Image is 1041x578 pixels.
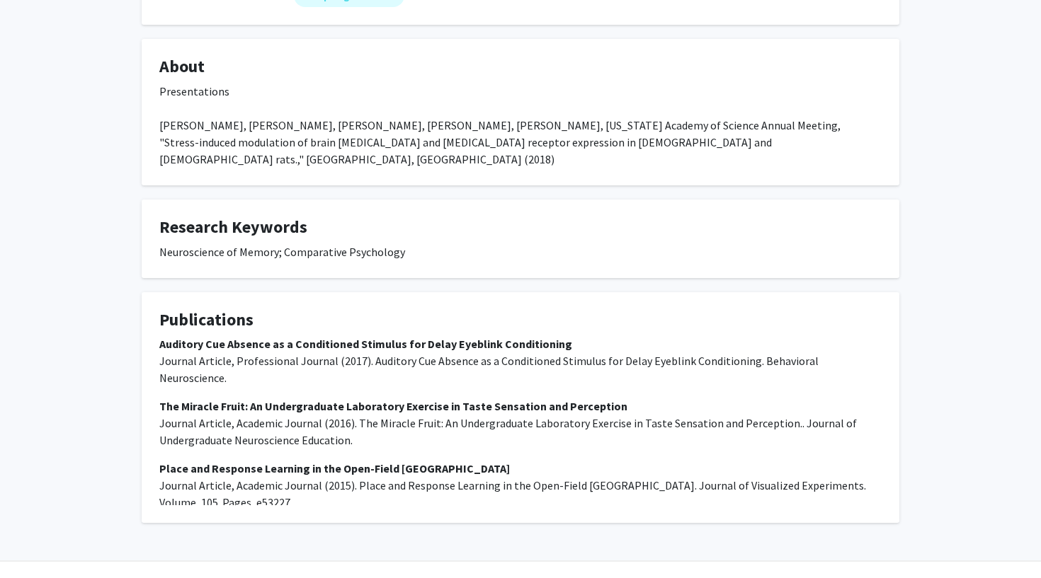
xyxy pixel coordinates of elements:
[159,416,857,447] span: Journal Article, Academic Journal (2016). The Miracle Fruit: An Undergraduate Laboratory Exercise...
[159,243,882,260] div: Neuroscience of Memory; Comparative Psychology
[159,354,819,385] span: Journal Article, Professional Journal (2017). Auditory Cue Absence as a Conditioned Stimulus for ...
[159,310,882,330] h4: Publications
[159,478,866,509] span: Journal Article, Academic Journal (2015). Place and Response Learning in the Open-Field [GEOGRAPH...
[159,83,882,168] div: Presentations [PERSON_NAME], [PERSON_NAME], [PERSON_NAME], [PERSON_NAME], [PERSON_NAME], [US_STAT...
[159,217,882,238] h4: Research Keywords
[11,514,60,567] iframe: Chat
[159,461,510,475] strong: Place and Response Learning in the Open-Field [GEOGRAPHIC_DATA]
[159,399,627,413] strong: The Miracle Fruit: An Undergraduate Laboratory Exercise in Taste Sensation and Perception
[159,337,572,351] strong: Auditory Cue Absence as a Conditioned Stimulus for Delay Eyeblink Conditioning
[159,57,882,77] h4: About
